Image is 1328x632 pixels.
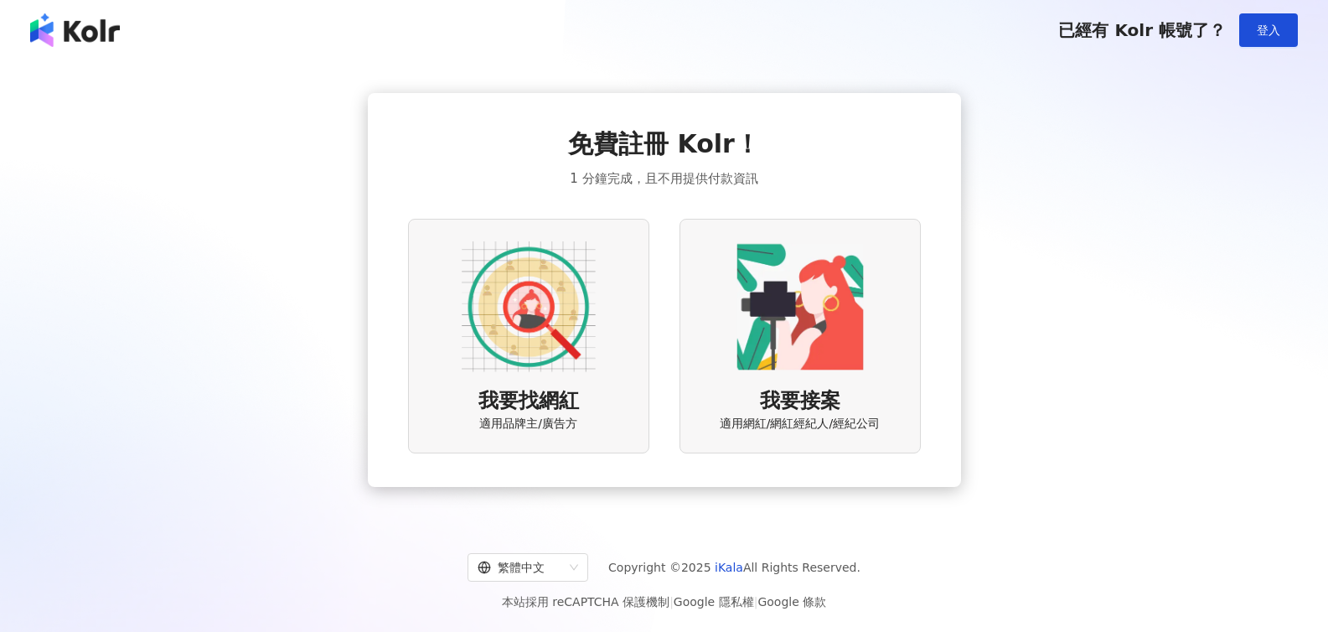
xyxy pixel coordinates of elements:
img: AD identity option [462,240,596,374]
span: 我要接案 [760,387,840,416]
span: Copyright © 2025 All Rights Reserved. [608,557,860,578]
span: 適用網紅/網紅經紀人/經紀公司 [720,416,880,433]
a: Google 隱私權 [674,595,754,609]
span: | [669,595,674,609]
span: 本站採用 reCAPTCHA 保護機制 [502,592,826,612]
img: logo [30,13,120,47]
img: KOL identity option [733,240,867,374]
span: 免費註冊 Kolr！ [568,127,760,162]
a: iKala [715,561,743,574]
span: 1 分鐘完成，且不用提供付款資訊 [570,168,757,189]
span: 登入 [1257,23,1280,37]
a: Google 條款 [757,595,826,609]
span: 適用品牌主/廣告方 [479,416,577,433]
span: 我要找網紅 [478,387,579,416]
span: 已經有 Kolr 帳號了？ [1058,20,1226,40]
button: 登入 [1239,13,1298,47]
div: 繁體中文 [478,554,563,581]
span: | [754,595,758,609]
